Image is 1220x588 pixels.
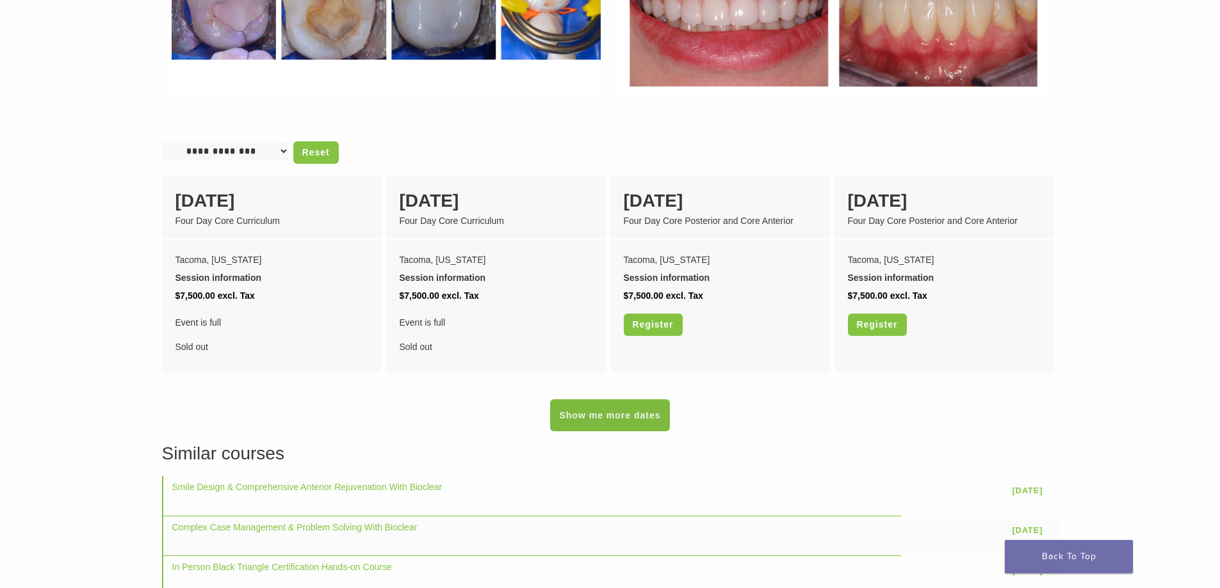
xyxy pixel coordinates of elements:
[172,562,392,572] a: In Person Black Triangle Certification Hands-on Course
[624,314,683,336] a: Register
[624,269,817,287] div: Session information
[175,290,215,301] span: $7,500.00
[550,399,669,431] a: Show me more dates
[293,141,339,164] a: Reset
[624,187,817,214] div: [DATE]
[1006,521,1050,541] a: [DATE]
[175,314,368,331] span: Event is full
[175,251,368,269] div: Tacoma, [US_STATE]
[1005,540,1133,573] a: Back To Top
[175,187,368,214] div: [DATE]
[400,269,592,287] div: Session information
[624,214,817,228] div: Four Day Core Posterior and Core Anterior
[400,290,439,301] span: $7,500.00
[218,290,255,301] span: excl. Tax
[172,482,443,492] a: Smile Design & Comprehensive Anterior Rejuvenation With Bioclear
[848,251,1041,269] div: Tacoma, [US_STATE]
[1006,481,1050,500] a: [DATE]
[890,290,927,301] span: excl. Tax
[172,522,418,532] a: Complex Case Management & Problem Solving With Bioclear
[400,187,592,214] div: [DATE]
[442,290,479,301] span: excl. Tax
[848,269,1041,287] div: Session information
[848,214,1041,228] div: Four Day Core Posterior and Core Anterior
[175,269,368,287] div: Session information
[175,214,368,228] div: Four Day Core Curriculum
[848,314,907,336] a: Register
[400,314,592,356] div: Sold out
[848,290,888,301] span: $7,500.00
[400,314,592,331] span: Event is full
[175,314,368,356] div: Sold out
[400,214,592,228] div: Four Day Core Curriculum
[666,290,703,301] span: excl. Tax
[848,187,1041,214] div: [DATE]
[400,251,592,269] div: Tacoma, [US_STATE]
[624,290,663,301] span: $7,500.00
[162,440,1059,467] h3: Similar courses
[624,251,817,269] div: Tacoma, [US_STATE]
